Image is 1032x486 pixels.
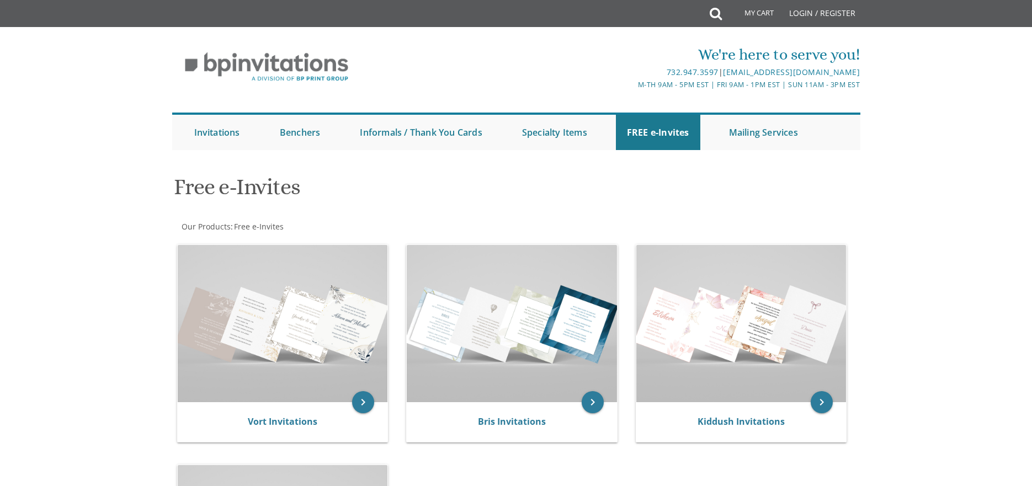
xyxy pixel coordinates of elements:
div: | [402,66,860,79]
a: Specialty Items [511,115,598,150]
a: Benchers [269,115,332,150]
a: Free e-Invites [233,221,284,232]
a: Vort Invitations [248,415,317,428]
img: Kiddush Invitations [636,245,847,402]
a: [EMAIL_ADDRESS][DOMAIN_NAME] [723,67,860,77]
a: Invitations [183,115,251,150]
div: : [172,221,517,232]
div: We're here to serve you! [402,44,860,66]
span: Free e-Invites [234,221,284,232]
a: My Cart [721,1,781,29]
img: BP Invitation Loft [172,44,361,90]
a: Bris Invitations [478,415,546,428]
a: keyboard_arrow_right [811,391,833,413]
a: keyboard_arrow_right [352,391,374,413]
a: FREE e-Invites [616,115,700,150]
a: Mailing Services [718,115,809,150]
a: Our Products [180,221,231,232]
div: M-Th 9am - 5pm EST | Fri 9am - 1pm EST | Sun 11am - 3pm EST [402,79,860,90]
a: 732.947.3597 [667,67,719,77]
img: Vort Invitations [178,245,388,402]
a: Kiddush Invitations [698,415,785,428]
img: Bris Invitations [407,245,617,402]
a: keyboard_arrow_right [582,391,604,413]
h1: Free e-Invites [174,175,624,207]
a: Informals / Thank You Cards [349,115,493,150]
